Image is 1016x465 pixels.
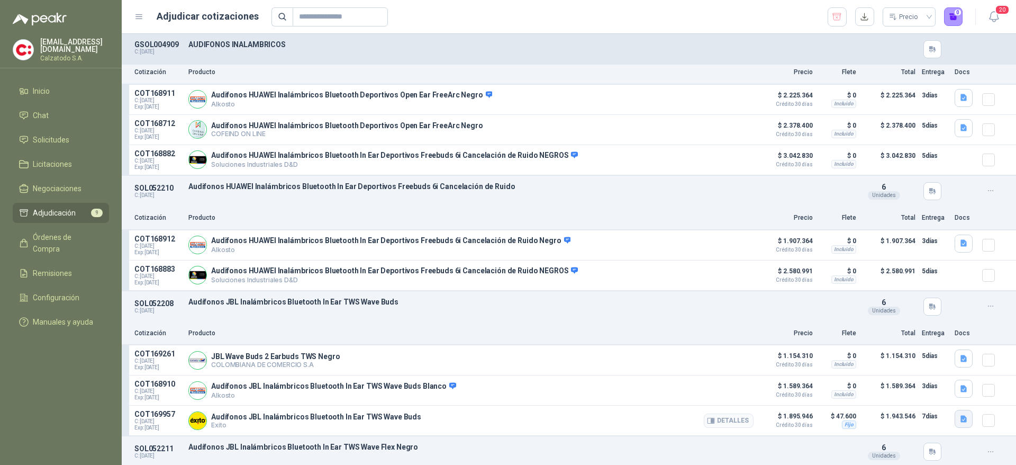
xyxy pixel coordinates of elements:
p: C: [DATE] [134,192,182,199]
span: Adjudicación [33,207,76,219]
img: Company Logo [189,412,206,430]
span: Crédito 30 días [760,162,813,167]
p: Entrega [922,328,948,338]
p: $ 1.154.310 [760,350,813,368]
p: COT168910 [134,380,182,388]
span: Exp: [DATE] [134,364,182,371]
p: $ 0 [819,89,856,102]
p: Precio [760,67,813,77]
p: Audífonos JBL Inalámbricos Bluetooth In Ear TWS Wave Buds Blanco [211,382,456,391]
p: 3 días [922,380,948,392]
a: Negociaciones [13,178,109,199]
div: Incluido [831,100,856,108]
span: Manuales y ayuda [33,316,93,328]
p: COFEIND ON LINE [211,130,483,138]
p: C: [DATE] [134,453,182,459]
p: 5 días [922,350,948,362]
p: Exito [211,421,421,429]
p: Producto [188,328,754,338]
p: $ 3.042.830 [863,149,915,171]
p: Flete [819,213,856,223]
p: SOL052210 [134,184,182,192]
p: Soluciones Industriales D&D [211,160,578,168]
p: $ 0 [819,265,856,278]
p: Cotización [134,328,182,338]
p: C: [DATE] [134,49,182,55]
button: 0 [944,7,963,26]
p: COT169957 [134,410,182,418]
p: Alkosto [211,100,492,108]
p: Alkosto [211,246,570,254]
p: COLOMBIANA DE COMERCIO S.A [211,361,340,369]
a: Chat [13,105,109,126]
p: Producto [188,213,754,223]
span: Crédito 30 días [760,132,813,137]
p: Audífonos JBL Inalámbricos Bluetooth In Ear TWS Wave Buds [211,413,421,421]
p: $ 1.589.364 [760,380,813,398]
a: Remisiones [13,263,109,283]
span: Exp: [DATE] [134,164,182,171]
span: C: [DATE] [134,158,182,164]
p: COT169261 [134,350,182,358]
a: Configuración [13,288,109,308]
span: 9 [91,209,103,217]
div: Unidades [868,307,900,315]
p: Entrega [922,67,948,77]
span: Exp: [DATE] [134,280,182,286]
span: Inicio [33,85,50,97]
p: AUDIFONOS INALAMBRICOS [188,40,851,49]
span: Crédito 30 días [760,102,813,107]
p: Flete [819,67,856,77]
img: Company Logo [189,352,206,369]
p: Docs [955,213,976,223]
span: Chat [33,110,49,121]
p: Entrega [922,213,948,223]
span: 6 [882,183,886,191]
span: C: [DATE] [134,128,182,134]
p: COT168712 [134,119,182,128]
p: SOL052211 [134,444,182,453]
p: COT168912 [134,235,182,243]
a: Órdenes de Compra [13,227,109,259]
p: Audifonos HUAWEI Inalámbricos Bluetooth Deportivos Open Ear FreeArc Negro [211,121,483,130]
p: Producto [188,67,754,77]
p: $ 0 [819,149,856,162]
p: $ 1.154.310 [863,350,915,371]
span: C: [DATE] [134,273,182,280]
span: Configuración [33,292,79,303]
span: Exp: [DATE] [134,395,182,401]
img: Company Logo [189,266,206,284]
p: $ 1.943.546 [863,410,915,431]
p: Cotización [134,213,182,223]
span: Licitaciones [33,158,72,170]
p: Total [863,213,915,223]
p: Audífonos JBL Inalámbricos Bluetooth In Ear TWS Wave Buds [188,298,851,306]
p: $ 2.580.991 [760,265,813,283]
p: Flete [819,328,856,338]
p: $ 2.225.364 [863,89,915,110]
p: 3 días [922,235,948,247]
div: Incluido [831,390,856,399]
p: Precio [760,213,813,223]
p: 5 días [922,265,948,278]
p: $ 0 [819,380,856,392]
div: Incluido [831,360,856,369]
p: $ 1.589.364 [863,380,915,401]
p: $ 2.225.364 [760,89,813,107]
p: $ 0 [819,119,856,132]
a: Adjudicación9 [13,203,109,223]
p: 5 días [922,119,948,132]
span: Crédito 30 días [760,362,813,368]
p: $ 0 [819,235,856,247]
span: Crédito 30 días [760,423,813,428]
p: $ 1.907.364 [760,235,813,253]
span: Exp: [DATE] [134,249,182,256]
a: Licitaciones [13,154,109,174]
span: Remisiones [33,267,72,279]
p: $ 2.580.991 [863,265,915,286]
img: Company Logo [189,151,206,168]
img: Company Logo [189,382,206,399]
p: GSOL004909 [134,40,182,49]
p: Audifonos HUAWEI Inalámbricos Bluetooth In Ear Deportivos Freebuds 6i Cancelación de Ruido NEGROS [211,266,578,276]
span: Exp: [DATE] [134,104,182,110]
